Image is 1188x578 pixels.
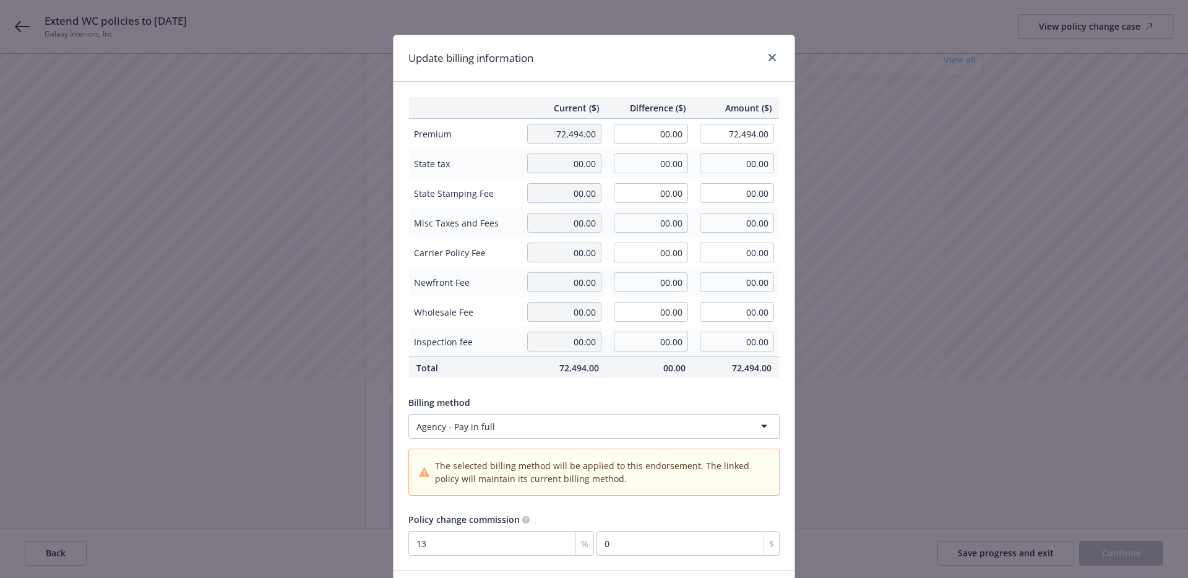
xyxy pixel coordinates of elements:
[414,157,515,170] span: State tax
[414,335,515,348] span: Inspection fee
[414,187,515,200] span: State Stamping Fee
[765,50,780,65] a: close
[614,361,686,374] span: 00.00
[408,397,470,408] span: Billing method
[414,217,515,230] span: Misc Taxes and Fees
[700,101,772,114] span: Amount ($)
[408,514,520,525] span: Policy change commission
[414,276,515,289] span: Newfront Fee
[414,306,515,319] span: Wholesale Fee
[700,361,772,374] span: 72,494.00
[435,459,769,485] span: The selected billing method will be applied to this endorsement. The linked policy will maintain ...
[414,127,515,140] span: Premium
[581,537,588,550] span: %
[769,537,774,550] span: $
[408,50,533,66] h1: Update billing information
[416,361,512,374] span: Total
[414,246,515,259] span: Carrier Policy Fee
[614,101,686,114] span: Difference ($)
[527,101,599,114] span: Current ($)
[527,361,599,374] span: 72,494.00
